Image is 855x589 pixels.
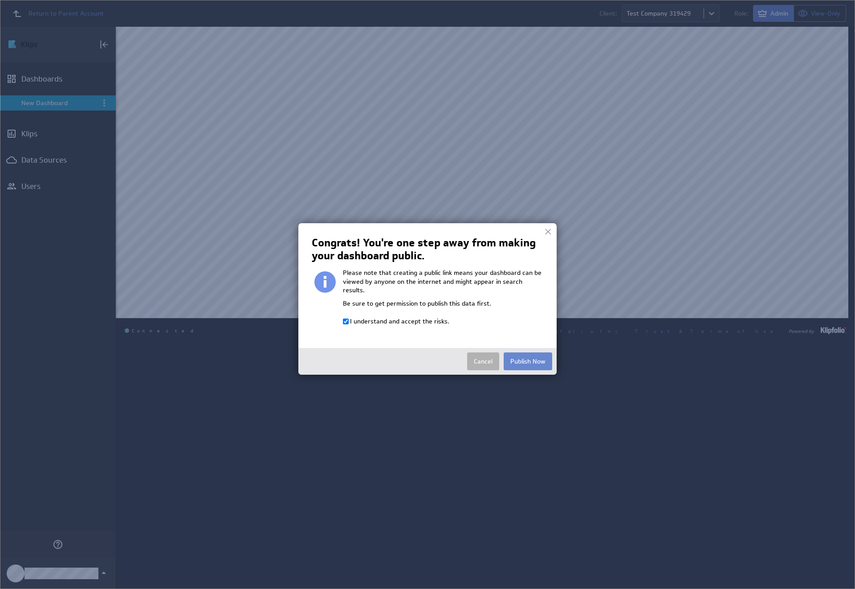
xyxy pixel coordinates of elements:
[312,237,541,262] h2: Congrats! You're one step away from making your dashboard public.
[504,352,552,370] button: Publish Now
[350,317,449,325] label: I understand and accept the risks.
[343,299,543,313] p: Be sure to get permission to publish this data first.
[343,269,543,299] p: Please note that creating a public link means your dashboard can be viewed by anyone on the inter...
[467,352,499,370] button: Cancel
